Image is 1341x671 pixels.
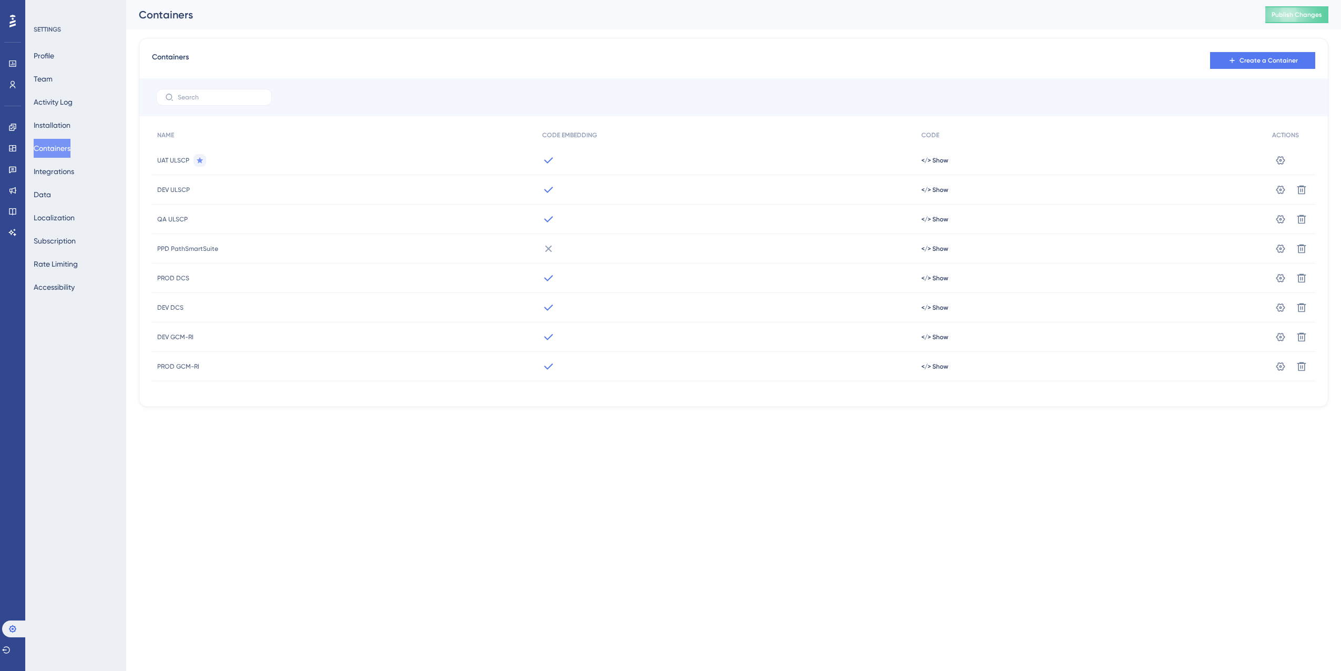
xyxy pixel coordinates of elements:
button: </> Show [921,245,948,253]
button: Rate Limiting [34,255,78,273]
span: CODE EMBEDDING [542,131,597,139]
button: </> Show [921,215,948,223]
button: Create a Container [1210,52,1315,69]
input: Search [178,94,263,101]
span: PROD DCS [157,274,189,282]
span: UAT ULSCP [157,156,189,165]
span: Publish Changes [1272,11,1322,19]
span: PROD GCM-RI [157,362,199,371]
span: DEV ULSCP [157,186,190,194]
button: Activity Log [34,93,73,111]
button: </> Show [921,186,948,194]
span: NAME [157,131,174,139]
button: Containers [34,139,70,158]
button: </> Show [921,333,948,341]
span: ACTIONS [1272,131,1299,139]
button: </> Show [921,303,948,312]
span: QA ULSCP [157,215,188,223]
button: Publish Changes [1265,6,1328,23]
span: CODE [921,131,939,139]
button: </> Show [921,274,948,282]
button: Subscription [34,231,76,250]
button: Installation [34,116,70,135]
button: Localization [34,208,75,227]
div: SETTINGS [34,25,119,34]
button: Data [34,185,51,204]
span: PPD PathSmartSuite [157,245,218,253]
span: Create a Container [1240,56,1298,65]
button: Accessibility [34,278,75,297]
button: Team [34,69,53,88]
button: </> Show [921,156,948,165]
span: DEV GCM-RI [157,333,194,341]
div: Containers [139,7,1239,22]
button: Profile [34,46,54,65]
span: DEV DCS [157,303,184,312]
button: Integrations [34,162,74,181]
button: </> Show [921,362,948,371]
span: Containers [152,51,189,70]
